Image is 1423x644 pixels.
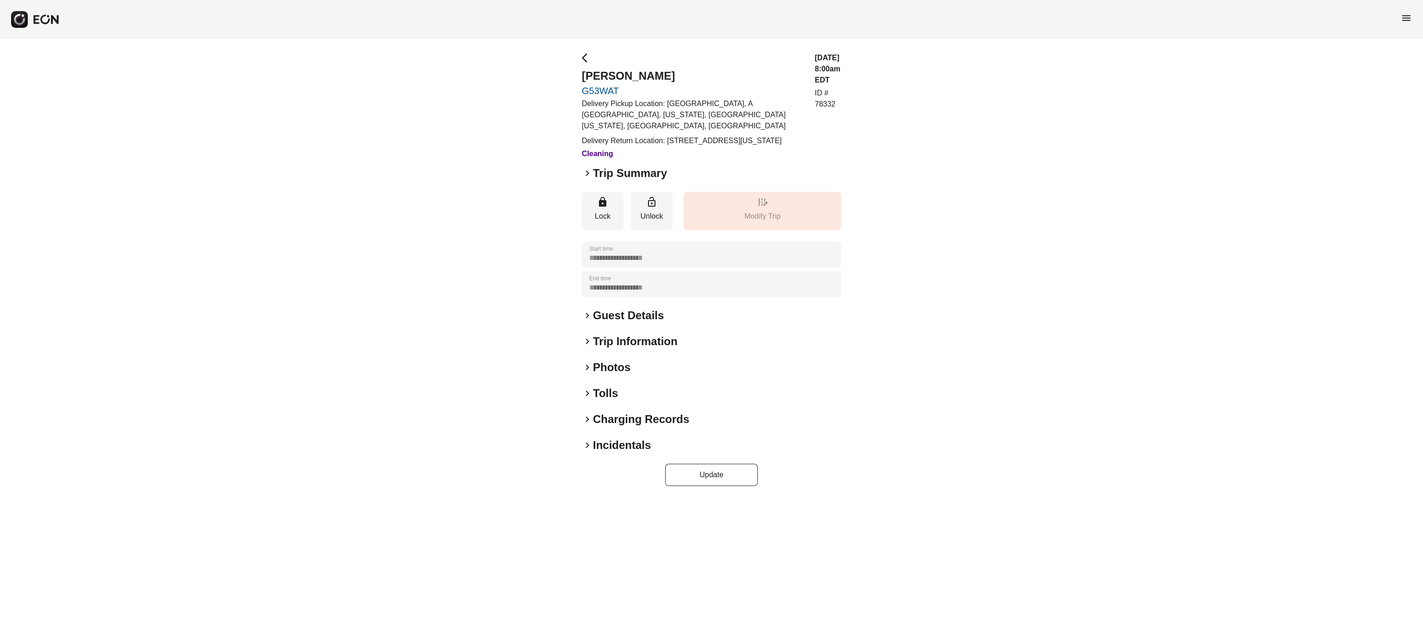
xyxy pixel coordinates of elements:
[582,440,593,451] span: keyboard_arrow_right
[636,211,668,222] p: Unlock
[665,464,758,486] button: Update
[582,98,804,132] p: Delivery Pickup Location: [GEOGRAPHIC_DATA], A [GEOGRAPHIC_DATA], [US_STATE], [GEOGRAPHIC_DATA][U...
[593,308,664,323] h2: Guest Details
[1401,13,1412,24] span: menu
[582,414,593,425] span: keyboard_arrow_right
[582,310,593,321] span: keyboard_arrow_right
[582,85,804,96] a: G53WAT
[582,336,593,347] span: keyboard_arrow_right
[815,52,841,86] h3: [DATE] 8:00am EDT
[593,360,630,375] h2: Photos
[631,192,673,230] button: Unlock
[593,412,689,427] h2: Charging Records
[586,211,619,222] p: Lock
[582,168,593,179] span: keyboard_arrow_right
[593,334,678,349] h2: Trip Information
[593,386,618,401] h2: Tolls
[582,69,804,83] h2: [PERSON_NAME]
[582,388,593,399] span: keyboard_arrow_right
[597,196,608,208] span: lock
[582,148,804,159] h3: Cleaning
[582,135,804,146] p: Delivery Return Location: [STREET_ADDRESS][US_STATE]
[815,88,841,110] p: ID # 78332
[593,166,667,181] h2: Trip Summary
[582,192,623,230] button: Lock
[582,52,593,63] span: arrow_back_ios
[582,362,593,373] span: keyboard_arrow_right
[646,196,657,208] span: lock_open
[593,438,651,453] h2: Incidentals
